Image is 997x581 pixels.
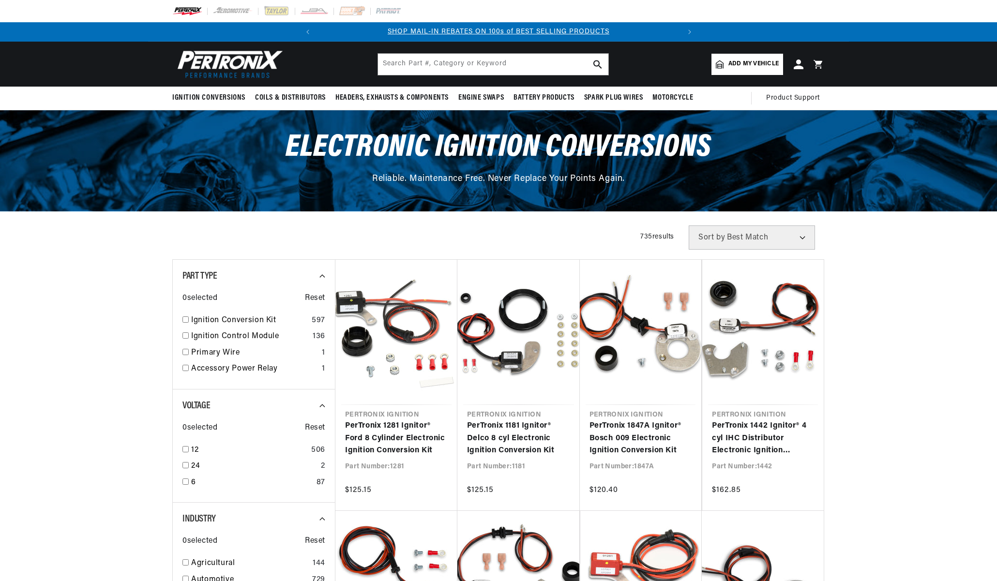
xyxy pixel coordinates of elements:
[317,27,680,37] div: 1 of 2
[182,292,217,305] span: 0 selected
[191,444,307,457] a: 12
[182,422,217,434] span: 0 selected
[305,292,325,305] span: Reset
[680,22,699,42] button: Translation missing: en.sections.announcements.next_announcement
[172,47,284,81] img: Pertronix
[191,460,317,473] a: 24
[182,401,210,411] span: Voltage
[766,93,820,104] span: Product Support
[331,87,453,109] summary: Headers, Exhausts & Components
[321,460,325,473] div: 2
[298,22,317,42] button: Translation missing: en.sections.announcements.previous_announcement
[191,330,309,343] a: Ignition Control Module
[728,60,779,69] span: Add my vehicle
[191,314,308,327] a: Ignition Conversion Kit
[322,347,325,359] div: 1
[458,93,504,103] span: Engine Swaps
[313,330,325,343] div: 136
[191,557,309,570] a: Agricultural
[453,87,509,109] summary: Engine Swaps
[311,444,325,457] div: 506
[317,477,325,489] div: 87
[467,420,570,457] a: PerTronix 1181 Ignitor® Delco 8 cyl Electronic Ignition Conversion Kit
[388,28,609,35] a: SHOP MAIL-IN REBATES ON 100s of BEST SELLING PRODUCTS
[191,347,318,359] a: Primary Wire
[182,271,217,281] span: Part Type
[589,420,692,457] a: PerTronix 1847A Ignitor® Bosch 009 Electronic Ignition Conversion Kit
[712,420,814,457] a: PerTronix 1442 Ignitor® 4 cyl IHC Distributor Electronic Ignition Conversion Kit
[378,54,608,75] input: Search Part #, Category or Keyword
[335,93,449,103] span: Headers, Exhausts & Components
[250,87,331,109] summary: Coils & Distributors
[584,93,643,103] span: Spark Plug Wires
[172,87,250,109] summary: Ignition Conversions
[711,54,783,75] a: Add my vehicle
[689,225,815,250] select: Sort by
[172,93,245,103] span: Ignition Conversions
[312,314,325,327] div: 597
[191,477,313,489] a: 6
[305,422,325,434] span: Reset
[579,87,648,109] summary: Spark Plug Wires
[698,234,725,241] span: Sort by
[648,87,698,109] summary: Motorcycle
[305,535,325,548] span: Reset
[322,363,325,375] div: 1
[509,87,579,109] summary: Battery Products
[317,27,680,37] div: Announcement
[182,514,216,524] span: Industry
[640,233,674,240] span: 735 results
[345,420,448,457] a: PerTronix 1281 Ignitor® Ford 8 Cylinder Electronic Ignition Conversion Kit
[587,54,608,75] button: search button
[514,93,574,103] span: Battery Products
[148,22,849,42] slideshow-component: Translation missing: en.sections.announcements.announcement_bar
[255,93,326,103] span: Coils & Distributors
[191,363,318,375] a: Accessory Power Relay
[313,557,325,570] div: 144
[652,93,693,103] span: Motorcycle
[286,132,711,164] span: Electronic Ignition Conversions
[372,175,625,183] span: Reliable. Maintenance Free. Never Replace Your Points Again.
[182,535,217,548] span: 0 selected
[766,87,825,110] summary: Product Support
